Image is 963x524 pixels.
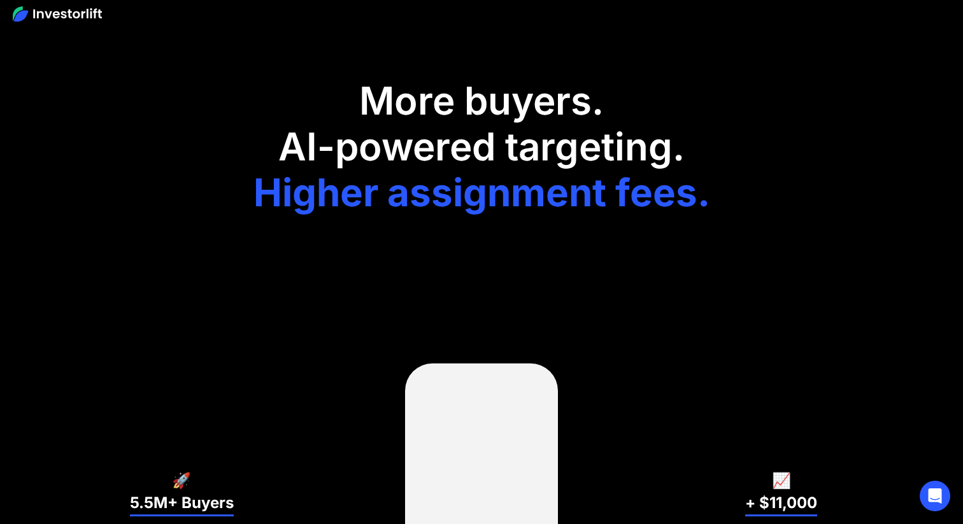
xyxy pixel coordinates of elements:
[745,493,817,516] h3: + $11,000
[253,78,710,169] h1: More buyers. AI-powered targeting.
[772,474,791,487] h6: 📈
[920,481,950,511] div: Open Intercom Messenger
[253,169,710,220] h1: Higher assignment fees.
[130,493,234,516] h3: 5.5M+ Buyers
[172,474,191,487] h6: 🚀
